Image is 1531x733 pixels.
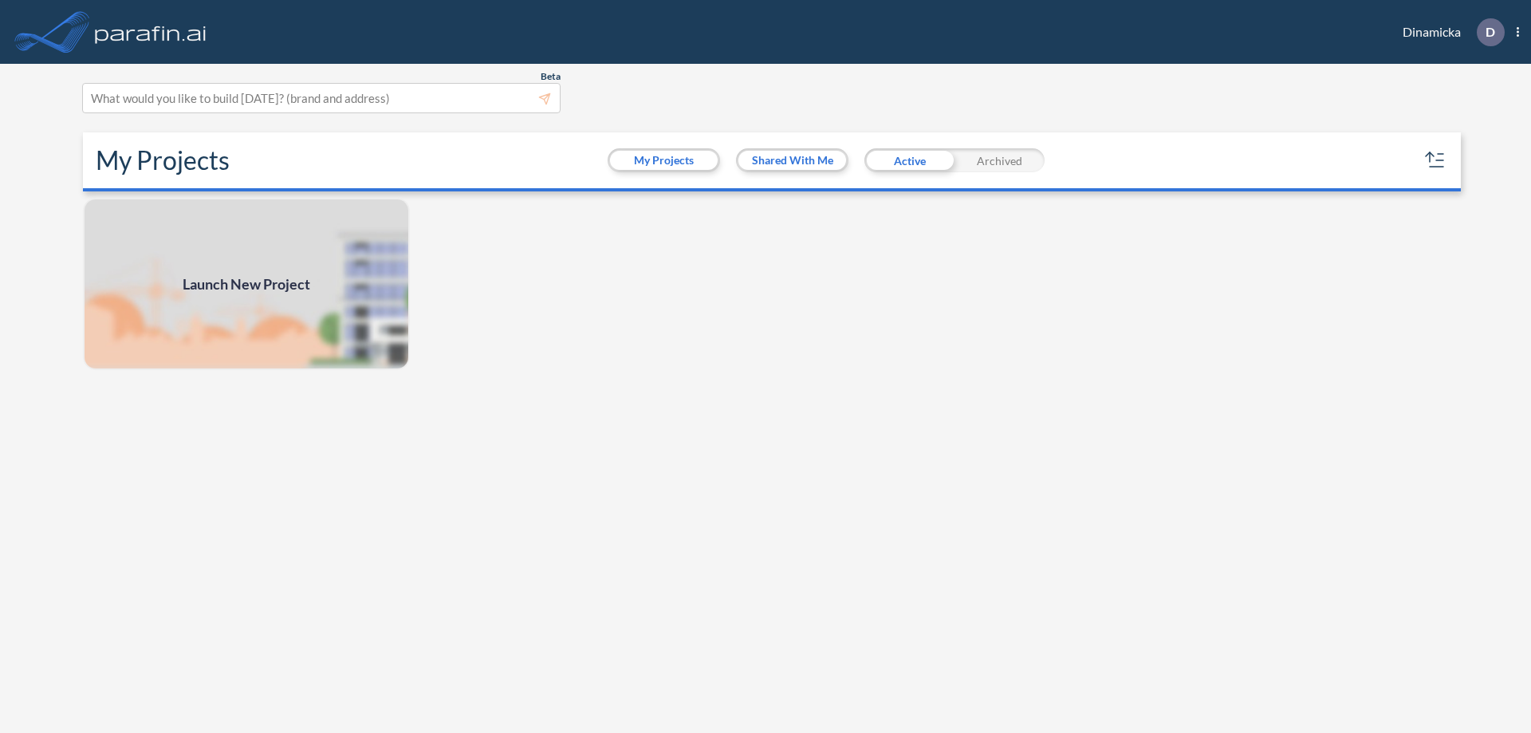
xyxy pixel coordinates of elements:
[83,198,410,370] img: add
[1423,148,1448,173] button: sort
[541,70,561,83] span: Beta
[1486,25,1495,39] p: D
[183,274,310,295] span: Launch New Project
[96,145,230,175] h2: My Projects
[954,148,1045,172] div: Archived
[864,148,954,172] div: Active
[738,151,846,170] button: Shared With Me
[92,16,210,48] img: logo
[83,198,410,370] a: Launch New Project
[1379,18,1519,46] div: Dinamicka
[610,151,718,170] button: My Projects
